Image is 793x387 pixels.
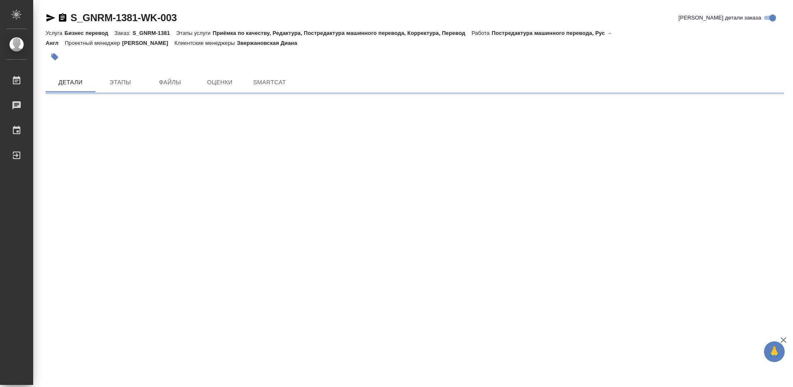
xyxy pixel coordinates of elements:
p: Работа [472,30,492,36]
p: [PERSON_NAME] [122,40,175,46]
span: [PERSON_NAME] детали заказа [679,14,761,22]
span: 🙏 [767,343,781,360]
a: S_GNRM-1381-WK-003 [71,12,177,23]
span: Этапы [100,77,140,88]
span: Детали [51,77,90,88]
p: S_GNRM-1381 [132,30,176,36]
p: Этапы услуги [176,30,213,36]
p: Бизнес перевод [64,30,114,36]
p: Звержановская Диана [237,40,303,46]
span: Файлы [150,77,190,88]
button: 🙏 [764,341,785,362]
span: Оценки [200,77,240,88]
span: SmartCat [250,77,289,88]
button: Скопировать ссылку [58,13,68,23]
button: Скопировать ссылку для ЯМессенджера [46,13,56,23]
p: Проектный менеджер [65,40,122,46]
p: Заказ: [114,30,132,36]
p: Услуга [46,30,64,36]
p: Клиентские менеджеры [175,40,237,46]
button: Добавить тэг [46,48,64,66]
p: Приёмка по качеству, Редактура, Постредактура машинного перевода, Корректура, Перевод [213,30,472,36]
